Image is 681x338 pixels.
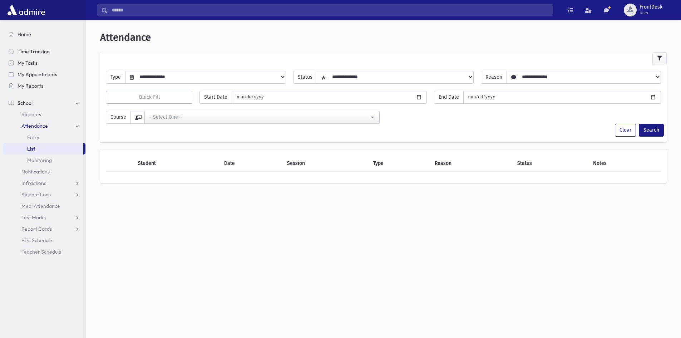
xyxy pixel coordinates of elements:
span: Students [21,111,41,118]
button: --Select One-- [144,111,380,124]
th: Reason [430,155,513,172]
a: Students [3,109,85,120]
span: User [640,10,662,16]
span: End Date [434,91,464,104]
span: Quick Fill [139,94,160,100]
div: --Select One-- [149,113,369,121]
span: Infractions [21,180,46,186]
a: School [3,97,85,109]
span: Time Tracking [18,48,50,55]
span: Notifications [21,168,50,175]
a: Home [3,29,85,40]
a: Report Cards [3,223,85,235]
span: Course [106,111,131,124]
span: My Appointments [18,71,57,78]
th: Notes [589,155,661,172]
th: Student [134,155,220,172]
th: Session [283,155,369,172]
img: AdmirePro [6,3,47,17]
span: Monitoring [27,157,52,163]
a: Entry [3,132,85,143]
span: Meal Attendance [21,203,60,209]
span: Student Logs [21,191,51,198]
th: Status [513,155,589,172]
span: FrontDesk [640,4,662,10]
span: Status [293,71,317,84]
span: PTC Schedule [21,237,52,244]
span: My Tasks [18,60,38,66]
a: Infractions [3,177,85,189]
a: List [3,143,83,155]
span: List [27,146,35,152]
span: Attendance [21,123,48,129]
input: Search [108,4,553,16]
a: Notifications [3,166,85,177]
a: Attendance [3,120,85,132]
span: School [18,100,33,106]
a: My Appointments [3,69,85,80]
a: Meal Attendance [3,200,85,212]
button: Quick Fill [106,91,192,104]
a: My Reports [3,80,85,92]
span: Report Cards [21,226,52,232]
button: Clear [615,124,636,137]
a: Monitoring [3,155,85,166]
a: Student Logs [3,189,85,200]
a: PTC Schedule [3,235,85,246]
span: Entry [27,134,39,141]
span: Start Date [199,91,232,104]
a: Teacher Schedule [3,246,85,258]
span: Type [106,71,125,84]
th: Type [369,155,431,172]
a: Test Marks [3,212,85,223]
span: My Reports [18,83,43,89]
span: Reason [481,71,507,84]
a: Time Tracking [3,46,85,57]
a: My Tasks [3,57,85,69]
span: Teacher Schedule [21,249,61,255]
span: Attendance [100,31,151,43]
span: Home [18,31,31,38]
th: Date [220,155,283,172]
button: Search [639,124,664,137]
span: Test Marks [21,214,46,221]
